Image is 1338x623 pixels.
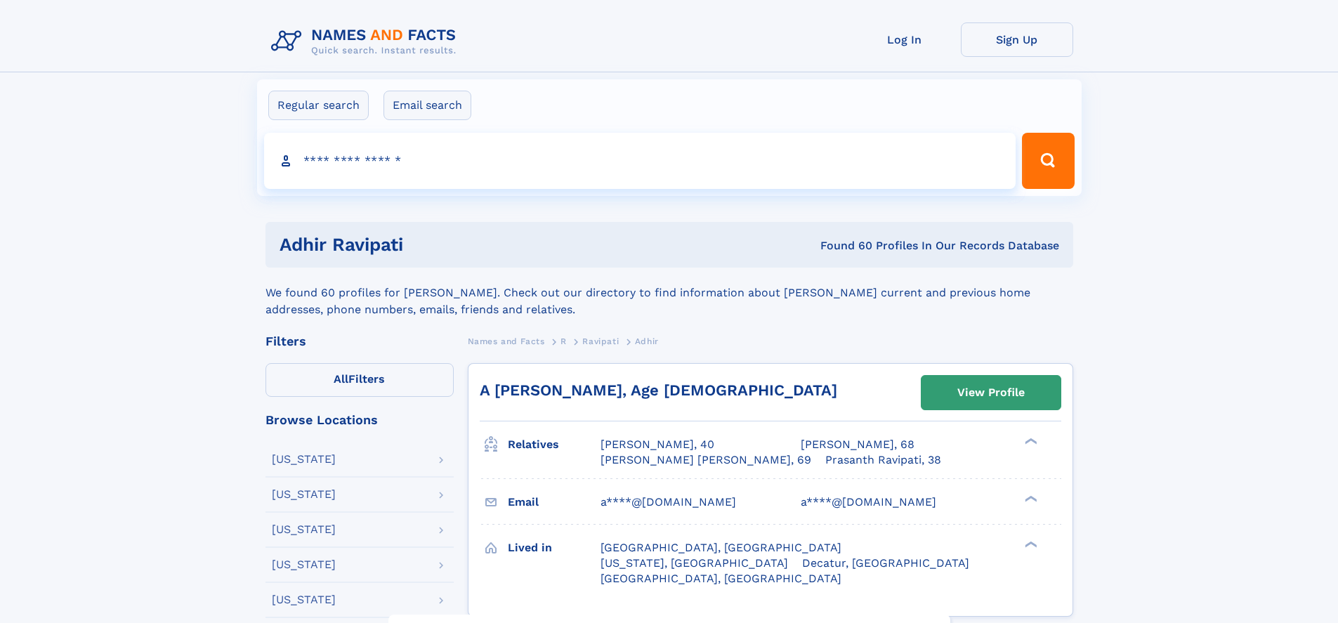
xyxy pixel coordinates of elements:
span: Decatur, [GEOGRAPHIC_DATA] [802,556,969,570]
span: [US_STATE], [GEOGRAPHIC_DATA] [601,556,788,570]
div: View Profile [957,376,1025,409]
a: [PERSON_NAME], 40 [601,437,714,452]
span: All [334,372,348,386]
div: Browse Locations [265,414,454,426]
div: ❯ [1021,539,1038,549]
span: Ravipati [582,336,619,346]
label: Email search [383,91,471,120]
div: Found 60 Profiles In Our Records Database [612,238,1059,254]
a: Prasanth Ravipati, 38 [825,452,941,468]
div: [US_STATE] [272,454,336,465]
button: Search Button [1022,133,1074,189]
div: ❯ [1021,494,1038,503]
div: [US_STATE] [272,559,336,570]
h3: Lived in [508,536,601,560]
label: Filters [265,363,454,397]
a: Ravipati [582,332,619,350]
label: Regular search [268,91,369,120]
a: [PERSON_NAME], 68 [801,437,914,452]
h1: adhir ravipati [280,236,612,254]
a: Names and Facts [468,332,545,350]
a: R [560,332,567,350]
span: R [560,336,567,346]
h3: Relatives [508,433,601,457]
div: [US_STATE] [272,489,336,500]
span: [GEOGRAPHIC_DATA], [GEOGRAPHIC_DATA] [601,572,841,585]
div: Filters [265,335,454,348]
a: A [PERSON_NAME], Age [DEMOGRAPHIC_DATA] [480,381,837,399]
a: Sign Up [961,22,1073,57]
a: View Profile [921,376,1061,409]
div: [US_STATE] [272,524,336,535]
a: [PERSON_NAME] [PERSON_NAME], 69 [601,452,811,468]
a: Log In [848,22,961,57]
div: ❯ [1021,437,1038,446]
div: [US_STATE] [272,594,336,605]
div: We found 60 profiles for [PERSON_NAME]. Check out our directory to find information about [PERSON... [265,268,1073,318]
h3: Email [508,490,601,514]
input: search input [264,133,1016,189]
img: Logo Names and Facts [265,22,468,60]
span: [GEOGRAPHIC_DATA], [GEOGRAPHIC_DATA] [601,541,841,554]
span: Adhir [635,336,659,346]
